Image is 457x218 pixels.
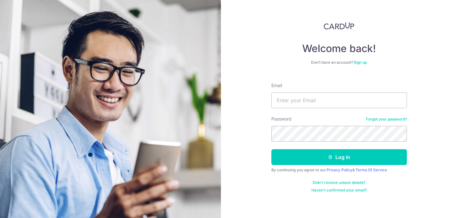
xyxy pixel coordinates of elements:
a: Forgot your password? [366,117,407,122]
label: Email [271,82,282,89]
img: CardUp Logo [324,22,355,30]
a: Didn't receive unlock details? [313,180,365,185]
button: Log in [271,149,407,165]
a: Sign up [354,60,367,65]
div: Don’t have an account? [271,60,407,65]
label: Password [271,116,292,122]
a: Privacy Policy [327,168,352,172]
a: Haven't confirmed your email? [311,188,367,193]
h4: Welcome back! [271,42,407,55]
a: Terms Of Service [356,168,387,172]
div: By continuing you agree to our & [271,168,407,173]
input: Enter your Email [271,92,407,108]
